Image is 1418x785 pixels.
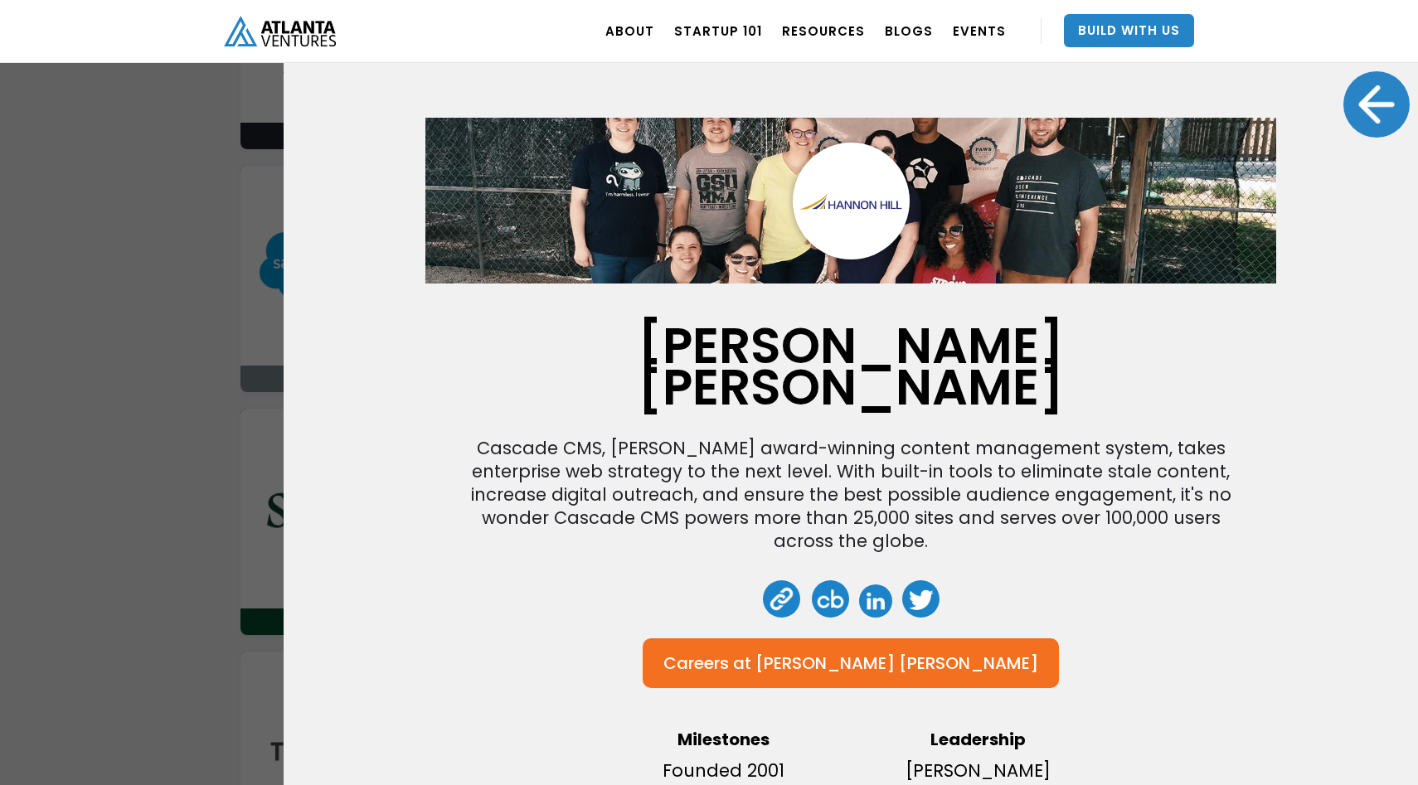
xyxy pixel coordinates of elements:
[953,7,1006,54] a: EVENTS
[605,7,654,54] a: ABOUT
[674,7,762,54] a: Startup 101
[885,7,933,54] a: BLOGS
[1064,14,1194,47] a: Build With Us
[782,7,865,54] a: RESOURCES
